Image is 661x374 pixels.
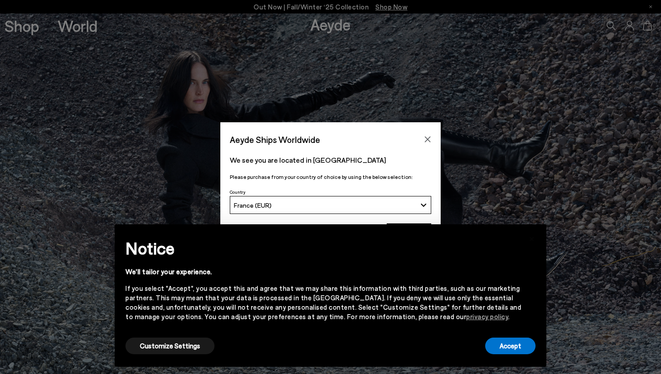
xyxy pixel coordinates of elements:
[125,284,521,321] div: If you select "Accept", you accept this and agree that we may share this information with third p...
[466,312,508,321] a: privacy policy
[230,189,246,195] span: Country
[125,338,214,354] button: Customize Settings
[234,201,272,209] span: France (EUR)
[125,236,521,260] h2: Notice
[485,338,536,354] button: Accept
[521,227,543,249] button: Close this notice
[230,173,431,181] p: Please purchase from your country of choice by using the below selection:
[125,267,521,276] div: We'll tailor your experience.
[421,133,434,146] button: Close
[230,132,320,147] span: Aeyde Ships Worldwide
[529,231,535,244] span: ×
[230,155,431,165] p: We see you are located in [GEOGRAPHIC_DATA]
